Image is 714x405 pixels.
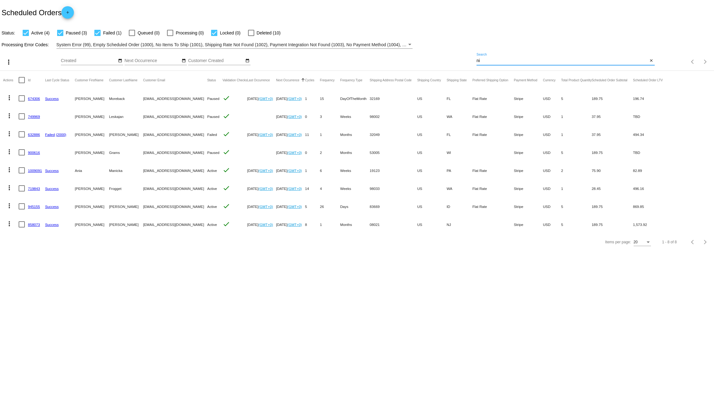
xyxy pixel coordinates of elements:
[28,78,30,82] button: Change sorting for Id
[514,179,543,197] mat-cell: Stripe
[561,161,592,179] mat-cell: 2
[417,89,447,107] mat-cell: US
[276,197,305,215] mat-cell: [DATE]
[109,179,143,197] mat-cell: Frogget
[447,161,472,179] mat-cell: PA
[247,197,276,215] mat-cell: [DATE]
[75,78,103,82] button: Change sorting for CustomerFirstName
[75,197,109,215] mat-cell: [PERSON_NAME]
[305,125,320,143] mat-cell: 11
[143,89,207,107] mat-cell: [EMAIL_ADDRESS][DOMAIN_NAME]
[188,58,244,63] input: Customer Created
[259,133,273,137] a: (GMT+0)
[28,205,40,209] a: 945155
[543,179,561,197] mat-cell: USD
[320,143,340,161] mat-cell: 2
[247,215,276,233] mat-cell: [DATE]
[472,197,514,215] mat-cell: Flat Rate
[340,179,370,197] mat-cell: Weeks
[6,112,13,119] mat-icon: more_vert
[259,205,273,209] a: (GMT+0)
[143,78,165,82] button: Change sorting for CustomerEmail
[592,125,633,143] mat-cell: 37.95
[223,220,230,228] mat-icon: check
[245,58,250,63] mat-icon: date_range
[417,197,447,215] mat-cell: US
[207,97,219,101] span: Paused
[28,97,40,101] a: 674306
[305,215,320,233] mat-cell: 8
[514,197,543,215] mat-cell: Stripe
[370,107,417,125] mat-cell: 98002
[320,125,340,143] mat-cell: 1
[6,184,13,191] mat-icon: more_vert
[28,187,40,191] a: 719843
[340,161,370,179] mat-cell: Weeks
[75,143,109,161] mat-cell: [PERSON_NAME]
[305,179,320,197] mat-cell: 14
[109,143,143,161] mat-cell: Grams
[247,78,270,82] button: Change sorting for LastOccurrenceUtc
[634,240,638,244] span: 20
[305,89,320,107] mat-cell: 1
[633,215,668,233] mat-cell: 1,573.92
[340,197,370,215] mat-cell: Days
[223,184,230,192] mat-icon: check
[514,125,543,143] mat-cell: Stripe
[56,41,413,49] mat-select: Filter by Processing Error Codes
[472,125,514,143] mat-cell: Flat Rate
[592,107,633,125] mat-cell: 37.95
[75,89,109,107] mat-cell: [PERSON_NAME]
[259,97,273,101] a: (GMT+0)
[276,89,305,107] mat-cell: [DATE]
[472,89,514,107] mat-cell: Flat Rate
[3,71,19,89] mat-header-cell: Actions
[340,215,370,233] mat-cell: Months
[561,89,592,107] mat-cell: 5
[223,112,230,120] mat-icon: check
[2,6,74,19] h2: Scheduled Orders
[320,179,340,197] mat-cell: 4
[287,223,302,227] a: (GMT+0)
[447,179,472,197] mat-cell: WA
[633,107,668,125] mat-cell: TBD
[223,148,230,156] mat-icon: check
[543,143,561,161] mat-cell: USD
[75,125,109,143] mat-cell: [PERSON_NAME]
[143,161,207,179] mat-cell: [EMAIL_ADDRESS][DOMAIN_NAME]
[543,197,561,215] mat-cell: USD
[61,58,117,63] input: Created
[28,133,40,137] a: 632886
[561,143,592,161] mat-cell: 5
[28,151,40,155] a: 900616
[2,30,15,35] span: Status:
[6,94,13,101] mat-icon: more_vert
[45,187,59,191] a: Success
[276,107,305,125] mat-cell: [DATE]
[223,130,230,138] mat-icon: check
[592,197,633,215] mat-cell: 189.75
[45,169,59,173] a: Success
[276,78,299,82] button: Change sorting for NextOccurrenceUtc
[287,133,302,137] a: (GMT+0)
[143,197,207,215] mat-cell: [EMAIL_ADDRESS][DOMAIN_NAME]
[699,236,712,248] button: Next page
[340,89,370,107] mat-cell: DayOfTheMonth
[66,29,87,37] span: Paused (3)
[109,125,143,143] mat-cell: [PERSON_NAME]
[514,215,543,233] mat-cell: Stripe
[687,56,699,68] button: Previous page
[592,179,633,197] mat-cell: 28.45
[223,71,247,89] mat-header-cell: Validation Checks
[56,133,66,137] a: (2000)
[28,169,42,173] a: 1009091
[305,78,314,82] button: Change sorting for Cycles
[207,205,217,209] span: Active
[561,215,592,233] mat-cell: 5
[143,215,207,233] mat-cell: [EMAIL_ADDRESS][DOMAIN_NAME]
[633,125,668,143] mat-cell: 494.34
[320,107,340,125] mat-cell: 3
[45,78,69,82] button: Change sorting for LastProcessingCycleId
[220,29,240,37] span: Locked (0)
[417,78,441,82] button: Change sorting for ShippingCountry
